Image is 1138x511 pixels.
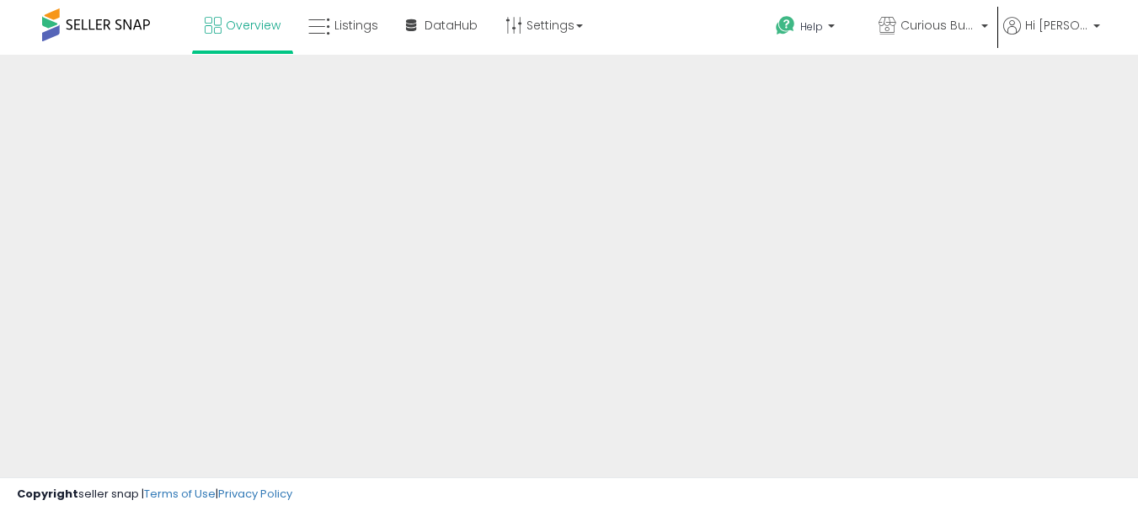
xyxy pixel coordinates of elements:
[1003,17,1100,55] a: Hi [PERSON_NAME]
[218,486,292,502] a: Privacy Policy
[226,17,280,34] span: Overview
[334,17,378,34] span: Listings
[900,17,976,34] span: Curious Buy Nature
[425,17,478,34] span: DataHub
[775,15,796,36] i: Get Help
[762,3,863,55] a: Help
[144,486,216,502] a: Terms of Use
[800,19,823,34] span: Help
[1025,17,1088,34] span: Hi [PERSON_NAME]
[17,487,292,503] div: seller snap | |
[17,486,78,502] strong: Copyright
